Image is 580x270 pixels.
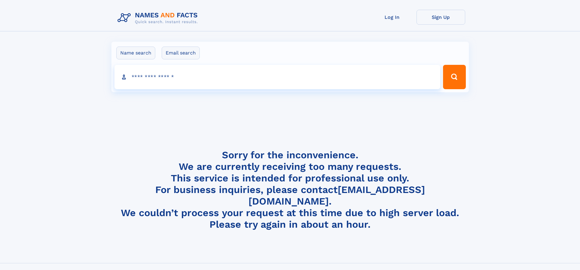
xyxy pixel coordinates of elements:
[443,65,466,89] button: Search Button
[368,10,417,25] a: Log In
[162,47,200,59] label: Email search
[115,10,203,26] img: Logo Names and Facts
[417,10,465,25] a: Sign Up
[248,184,425,207] a: [EMAIL_ADDRESS][DOMAIN_NAME]
[116,47,155,59] label: Name search
[115,149,465,230] h4: Sorry for the inconvenience. We are currently receiving too many requests. This service is intend...
[114,65,441,89] input: search input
